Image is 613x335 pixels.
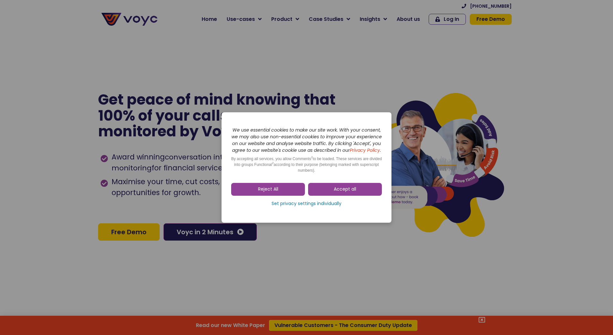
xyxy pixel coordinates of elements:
[272,161,273,165] sup: 2
[350,147,380,153] a: Privacy Policy
[231,157,382,173] span: By accepting all services, you allow Comments to be loaded. These services are divided into group...
[231,127,382,153] i: We use essential cookies to make our site work. With your consent, we may also use non-essential ...
[334,186,356,193] span: Accept all
[272,201,341,207] span: Set privacy settings individually
[311,156,313,159] sup: 2
[308,183,382,196] a: Accept all
[231,199,382,209] a: Set privacy settings individually
[231,183,305,196] a: Reject All
[258,186,278,193] span: Reject All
